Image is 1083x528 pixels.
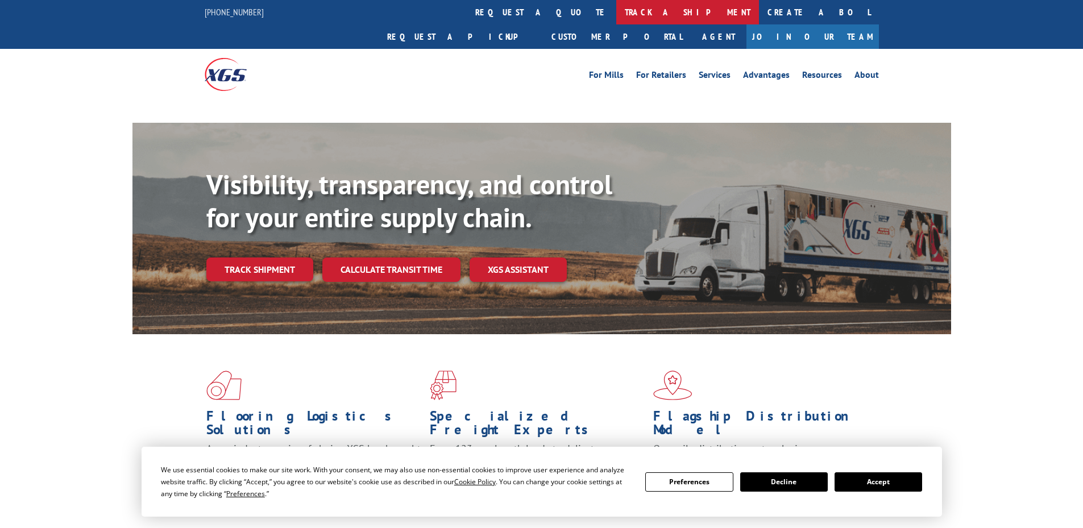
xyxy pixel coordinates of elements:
[653,371,692,400] img: xgs-icon-flagship-distribution-model-red
[653,442,862,469] span: Our agile distribution network gives you nationwide inventory management on demand.
[802,70,842,83] a: Resources
[740,472,828,492] button: Decline
[161,464,632,500] div: We use essential cookies to make our site work. With your consent, we may also use non-essential ...
[205,6,264,18] a: [PHONE_NUMBER]
[206,257,313,281] a: Track shipment
[691,24,746,49] a: Agent
[430,442,645,493] p: From 123 overlength loads to delicate cargo, our experienced staff knows the best way to move you...
[470,257,567,282] a: XGS ASSISTANT
[543,24,691,49] a: Customer Portal
[206,167,612,235] b: Visibility, transparency, and control for your entire supply chain.
[379,24,543,49] a: Request a pickup
[206,442,421,483] span: As an industry carrier of choice, XGS has brought innovation and dedication to flooring logistics...
[206,371,242,400] img: xgs-icon-total-supply-chain-intelligence-red
[743,70,790,83] a: Advantages
[653,409,868,442] h1: Flagship Distribution Model
[636,70,686,83] a: For Retailers
[835,472,922,492] button: Accept
[589,70,624,83] a: For Mills
[454,477,496,487] span: Cookie Policy
[322,257,460,282] a: Calculate transit time
[226,489,265,498] span: Preferences
[645,472,733,492] button: Preferences
[854,70,879,83] a: About
[430,409,645,442] h1: Specialized Freight Experts
[699,70,731,83] a: Services
[430,371,457,400] img: xgs-icon-focused-on-flooring-red
[142,447,942,517] div: Cookie Consent Prompt
[206,409,421,442] h1: Flooring Logistics Solutions
[746,24,879,49] a: Join Our Team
